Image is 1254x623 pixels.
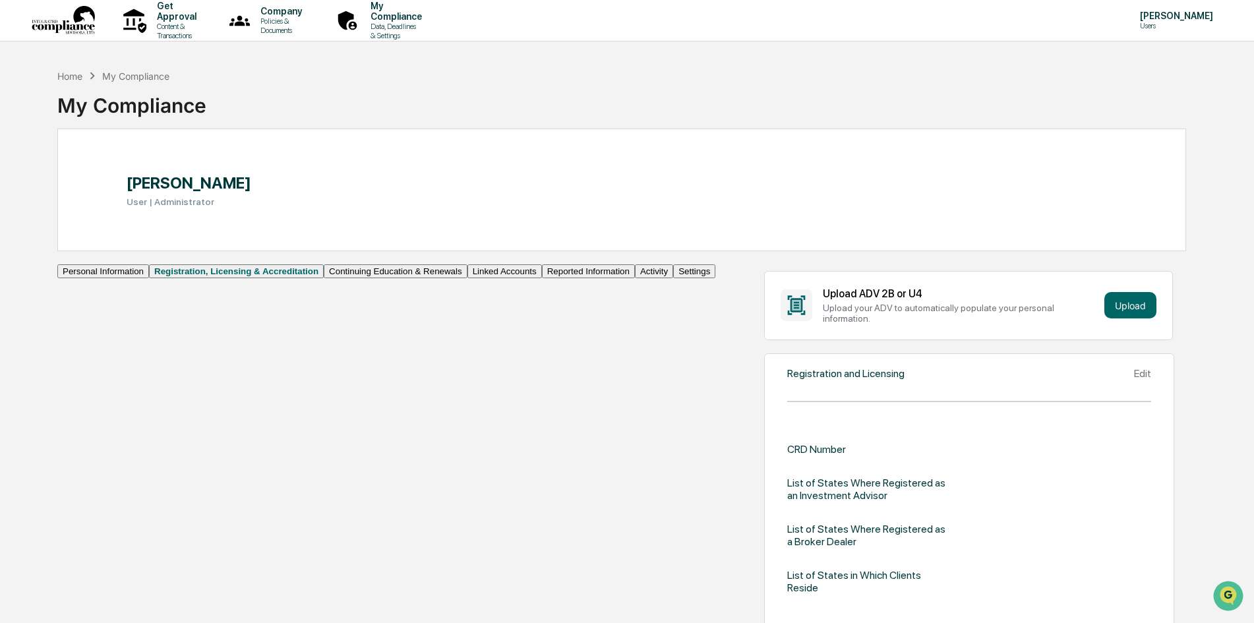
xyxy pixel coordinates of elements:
[26,259,83,272] span: Data Lookup
[57,264,715,278] div: secondary tabs example
[109,234,164,247] span: Attestations
[635,264,673,278] button: Activity
[131,291,160,301] span: Pylon
[13,167,34,188] img: Cameron Burns
[13,235,24,246] div: 🖐️
[8,254,88,278] a: 🔎Data Lookup
[673,264,715,278] button: Settings
[57,71,82,82] div: Home
[787,523,951,548] div: List of States Where Registered as a Broker Dealer
[1134,367,1151,380] div: Edit
[360,1,429,22] p: My Compliance
[1212,579,1247,615] iframe: Open customer support
[360,22,429,40] p: Data, Deadlines & Settings
[787,477,951,502] div: List of States Where Registered as an Investment Advisor
[250,16,309,35] p: Policies & Documents
[93,291,160,301] a: Powered byPylon
[146,1,203,22] p: Get Approval
[542,264,635,278] button: Reported Information
[149,264,324,278] button: Registration, Licensing & Accreditation
[96,235,106,246] div: 🗄️
[90,229,169,252] a: 🗄️Attestations
[13,28,240,49] p: How can we help?
[13,146,88,157] div: Past conversations
[823,303,1099,324] div: Upload your ADV to automatically populate your personal information.
[250,6,309,16] p: Company
[32,6,95,36] img: logo
[45,101,216,114] div: Start new chat
[57,264,149,278] button: Personal Information
[26,234,85,247] span: Preclearance
[787,569,951,594] div: List of States in Which Clients Reside
[26,180,37,191] img: 1746055101610-c473b297-6a78-478c-a979-82029cc54cd1
[13,260,24,271] div: 🔎
[13,101,37,125] img: 1746055101610-c473b297-6a78-478c-a979-82029cc54cd1
[204,144,240,160] button: See all
[324,264,467,278] button: Continuing Education & Renewals
[787,443,846,456] div: CRD Number
[467,264,542,278] button: Linked Accounts
[109,179,114,190] span: •
[45,114,167,125] div: We're available if you need us!
[41,179,107,190] span: [PERSON_NAME]
[823,287,1099,300] div: Upload ADV 2B or U4
[102,71,169,82] div: My Compliance
[1129,21,1220,30] p: Users
[787,367,905,380] div: Registration and Licensing
[117,179,144,190] span: [DATE]
[57,83,206,117] div: My Compliance
[127,196,251,207] h3: User | Administrator
[1104,292,1156,318] button: Upload
[1129,11,1220,21] p: [PERSON_NAME]
[146,22,203,40] p: Content & Transactions
[127,173,251,193] h1: [PERSON_NAME]
[8,229,90,252] a: 🖐️Preclearance
[224,105,240,121] button: Start new chat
